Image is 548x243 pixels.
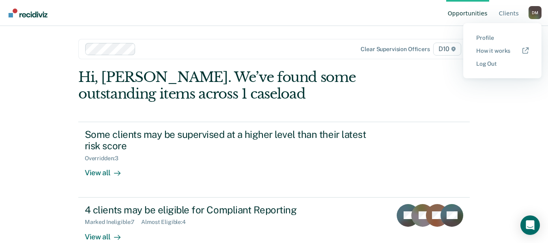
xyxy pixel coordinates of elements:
[85,162,130,178] div: View all
[78,122,470,198] a: Some clients may be supervised at a higher level than their latest risk scoreOverridden:3View all
[476,34,529,41] a: Profile
[85,129,370,152] div: Some clients may be supervised at a higher level than their latest risk score
[9,9,47,17] img: Recidiviz
[85,219,141,226] div: Marked Ineligible : 7
[361,46,430,53] div: Clear supervision officers
[476,47,529,54] a: How it works
[529,6,542,19] button: Profile dropdown button
[476,60,529,67] a: Log Out
[529,6,542,19] div: D M
[85,226,130,241] div: View all
[85,155,125,162] div: Overridden : 3
[520,215,540,235] div: Open Intercom Messenger
[141,219,192,226] div: Almost Eligible : 4
[463,23,542,78] div: Profile menu
[78,69,391,102] div: Hi, [PERSON_NAME]. We’ve found some outstanding items across 1 caseload
[433,43,461,56] span: D10
[85,204,370,216] div: 4 clients may be eligible for Compliant Reporting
